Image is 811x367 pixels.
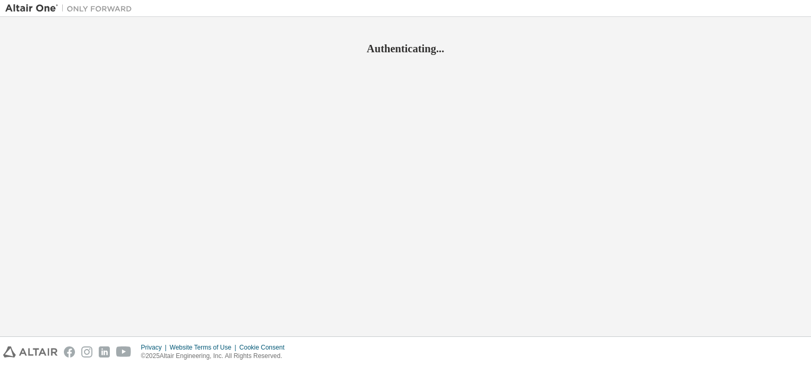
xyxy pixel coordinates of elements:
[81,346,92,357] img: instagram.svg
[116,346,131,357] img: youtube.svg
[5,3,137,14] img: Altair One
[5,42,806,55] h2: Authenticating...
[141,352,291,361] p: © 2025 Altair Engineering, Inc. All Rights Reserved.
[141,343,169,352] div: Privacy
[3,346,58,357] img: altair_logo.svg
[169,343,239,352] div: Website Terms of Use
[239,343,290,352] div: Cookie Consent
[64,346,75,357] img: facebook.svg
[99,346,110,357] img: linkedin.svg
